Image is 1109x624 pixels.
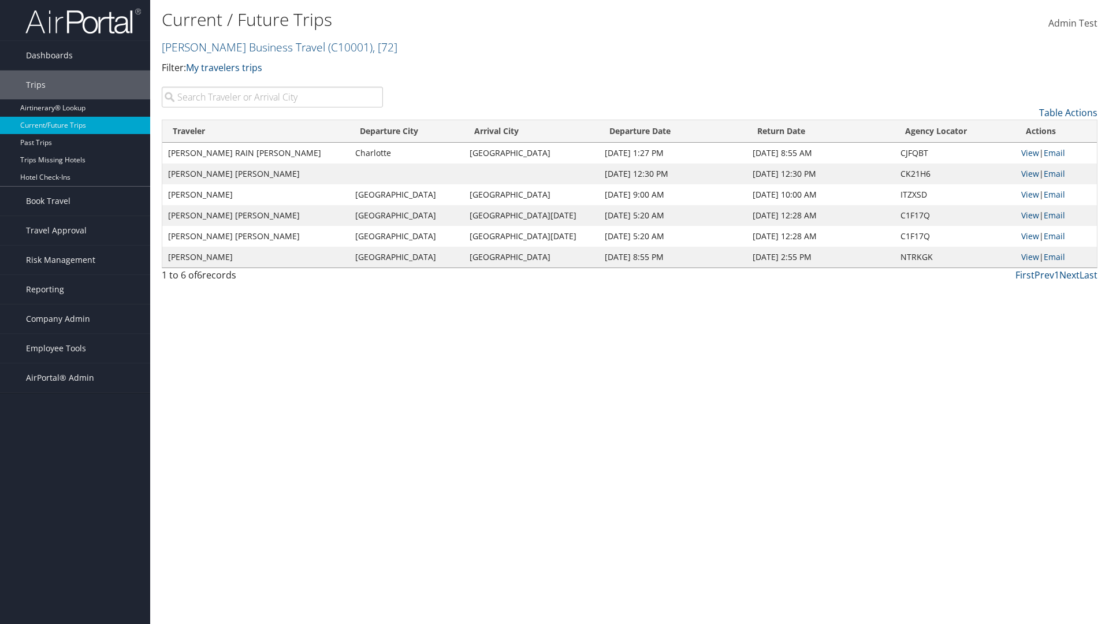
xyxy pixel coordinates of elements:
span: Employee Tools [26,334,86,363]
span: Travel Approval [26,216,87,245]
td: C1F17Q [895,226,1015,247]
td: [DATE] 8:55 AM [747,143,895,164]
th: Return Date: activate to sort column ascending [747,120,895,143]
th: Traveler: activate to sort column ascending [162,120,349,143]
td: | [1015,143,1097,164]
a: Next [1059,269,1080,281]
td: [PERSON_NAME] RAIN [PERSON_NAME] [162,143,349,164]
td: Charlotte [349,143,464,164]
td: [GEOGRAPHIC_DATA] [464,184,598,205]
a: View [1021,210,1039,221]
a: Email [1044,147,1065,158]
th: Agency Locator: activate to sort column ascending [895,120,1015,143]
span: Trips [26,70,46,99]
td: [GEOGRAPHIC_DATA] [464,143,598,164]
td: [GEOGRAPHIC_DATA] [349,247,464,268]
td: ITZXSD [895,184,1015,205]
td: [PERSON_NAME] [PERSON_NAME] [162,205,349,226]
td: [PERSON_NAME] [162,247,349,268]
td: C1F17Q [895,205,1015,226]
a: View [1021,251,1039,262]
a: Prev [1034,269,1054,281]
a: First [1015,269,1034,281]
td: | [1015,164,1097,184]
td: [GEOGRAPHIC_DATA] [349,184,464,205]
td: [GEOGRAPHIC_DATA][DATE] [464,205,598,226]
a: Email [1044,168,1065,179]
td: [DATE] 12:28 AM [747,205,895,226]
td: [DATE] 12:28 AM [747,226,895,247]
span: Risk Management [26,246,95,274]
td: [PERSON_NAME] [PERSON_NAME] [162,226,349,247]
a: Email [1044,231,1065,242]
td: | [1015,184,1097,205]
div: 1 to 6 of records [162,268,383,288]
a: Email [1044,210,1065,221]
span: 6 [197,269,202,281]
td: [DATE] 10:00 AM [747,184,895,205]
span: , [ 72 ] [373,39,397,55]
h1: Current / Future Trips [162,8,786,32]
a: Admin Test [1048,6,1097,42]
a: My travelers trips [186,61,262,74]
th: Arrival City: activate to sort column ascending [464,120,598,143]
a: Table Actions [1039,106,1097,119]
a: View [1021,189,1039,200]
td: [DATE] 8:55 PM [599,247,747,268]
td: [DATE] 5:20 AM [599,226,747,247]
td: NTRKGK [895,247,1015,268]
span: Book Travel [26,187,70,216]
a: Last [1080,269,1097,281]
td: [GEOGRAPHIC_DATA] [349,226,464,247]
a: [PERSON_NAME] Business Travel [162,39,397,55]
td: [DATE] 12:30 PM [599,164,747,184]
p: Filter: [162,61,786,76]
th: Departure City: activate to sort column ascending [349,120,464,143]
a: View [1021,168,1039,179]
td: [GEOGRAPHIC_DATA] [464,247,598,268]
td: [GEOGRAPHIC_DATA] [349,205,464,226]
span: Dashboards [26,41,73,70]
td: [DATE] 9:00 AM [599,184,747,205]
td: [DATE] 1:27 PM [599,143,747,164]
td: [GEOGRAPHIC_DATA][DATE] [464,226,598,247]
td: | [1015,247,1097,268]
a: View [1021,231,1039,242]
img: airportal-logo.png [25,8,141,35]
td: [DATE] 5:20 AM [599,205,747,226]
td: [DATE] 2:55 PM [747,247,895,268]
span: ( C10001 ) [328,39,373,55]
td: CK21H6 [895,164,1015,184]
td: [DATE] 12:30 PM [747,164,895,184]
span: Reporting [26,275,64,304]
td: | [1015,205,1097,226]
td: | [1015,226,1097,247]
td: [PERSON_NAME] [162,184,349,205]
td: CJFQBT [895,143,1015,164]
td: [PERSON_NAME] [PERSON_NAME] [162,164,349,184]
span: Admin Test [1048,17,1097,29]
input: Search Traveler or Arrival City [162,87,383,107]
span: Company Admin [26,304,90,333]
a: 1 [1054,269,1059,281]
th: Departure Date: activate to sort column descending [599,120,747,143]
th: Actions [1015,120,1097,143]
a: Email [1044,189,1065,200]
a: View [1021,147,1039,158]
a: Email [1044,251,1065,262]
span: AirPortal® Admin [26,363,94,392]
